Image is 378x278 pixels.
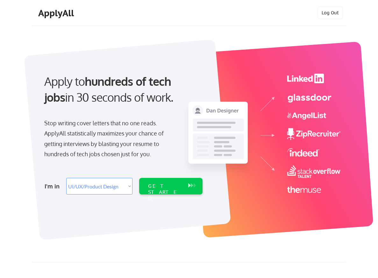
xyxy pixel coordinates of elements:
div: GET STARTED [148,183,182,201]
div: I'm in [45,181,62,191]
strong: hundreds of tech jobs [44,74,174,104]
button: Log Out [317,6,343,19]
div: Stop writing cover letters that no one reads. ApplyAll statistically maximizes your chance of get... [44,118,173,159]
div: Apply to in 30 seconds of work. [44,73,198,106]
div: ApplyAll [38,8,76,18]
